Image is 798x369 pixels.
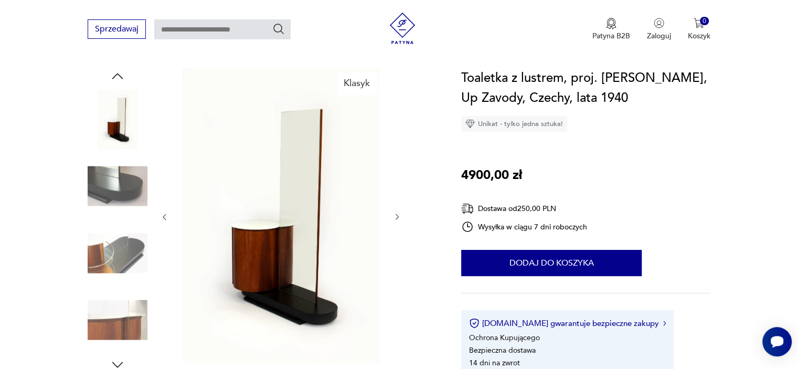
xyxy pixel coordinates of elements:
button: Patyna B2B [592,18,630,41]
img: Ikona diamentu [465,119,475,129]
div: Unikat - tylko jedna sztuka! [461,116,567,132]
button: Sprzedawaj [88,19,146,39]
div: Dostawa od 250,00 PLN [461,202,587,215]
a: Sprzedawaj [88,26,146,34]
h1: Toaletka z lustrem, proj. [PERSON_NAME], Up Zavody, Czechy, lata 1940 [461,68,710,108]
li: Bezpieczna dostawa [469,345,536,355]
div: 0 [700,17,709,26]
img: Zdjęcie produktu Toaletka z lustrem, proj. Jindrich Halabala, Up Zavody, Czechy, lata 1940 [88,156,147,216]
a: Ikona medaluPatyna B2B [592,18,630,41]
p: 4900,00 zł [461,165,522,185]
img: Ikonka użytkownika [654,18,664,28]
img: Zdjęcie produktu Toaletka z lustrem, proj. Jindrich Halabala, Up Zavody, Czechy, lata 1940 [88,290,147,350]
div: Klasyk [337,72,376,94]
p: Patyna B2B [592,31,630,41]
p: Koszyk [688,31,710,41]
button: [DOMAIN_NAME] gwarantuje bezpieczne zakupy [469,318,666,329]
li: 14 dni na zwrot [469,358,520,368]
img: Zdjęcie produktu Toaletka z lustrem, proj. Jindrich Halabala, Up Zavody, Czechy, lata 1940 [88,223,147,283]
img: Patyna - sklep z meblami i dekoracjami vintage [387,13,418,44]
p: Zaloguj [647,31,671,41]
div: Wysyłka w ciągu 7 dni roboczych [461,220,587,233]
button: Dodaj do koszyka [461,250,642,276]
li: Ochrona Kupującego [469,333,540,343]
img: Ikona dostawy [461,202,474,215]
img: Ikona koszyka [694,18,704,28]
img: Ikona strzałki w prawo [663,321,666,326]
button: 0Koszyk [688,18,710,41]
img: Zdjęcie produktu Toaletka z lustrem, proj. Jindrich Halabala, Up Zavody, Czechy, lata 1940 [88,89,147,149]
img: Zdjęcie produktu Toaletka z lustrem, proj. Jindrich Halabala, Up Zavody, Czechy, lata 1940 [179,68,382,363]
button: Szukaj [272,23,285,35]
img: Ikona certyfikatu [469,318,480,329]
iframe: Smartsupp widget button [762,327,792,356]
button: Zaloguj [647,18,671,41]
img: Ikona medalu [606,18,616,29]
